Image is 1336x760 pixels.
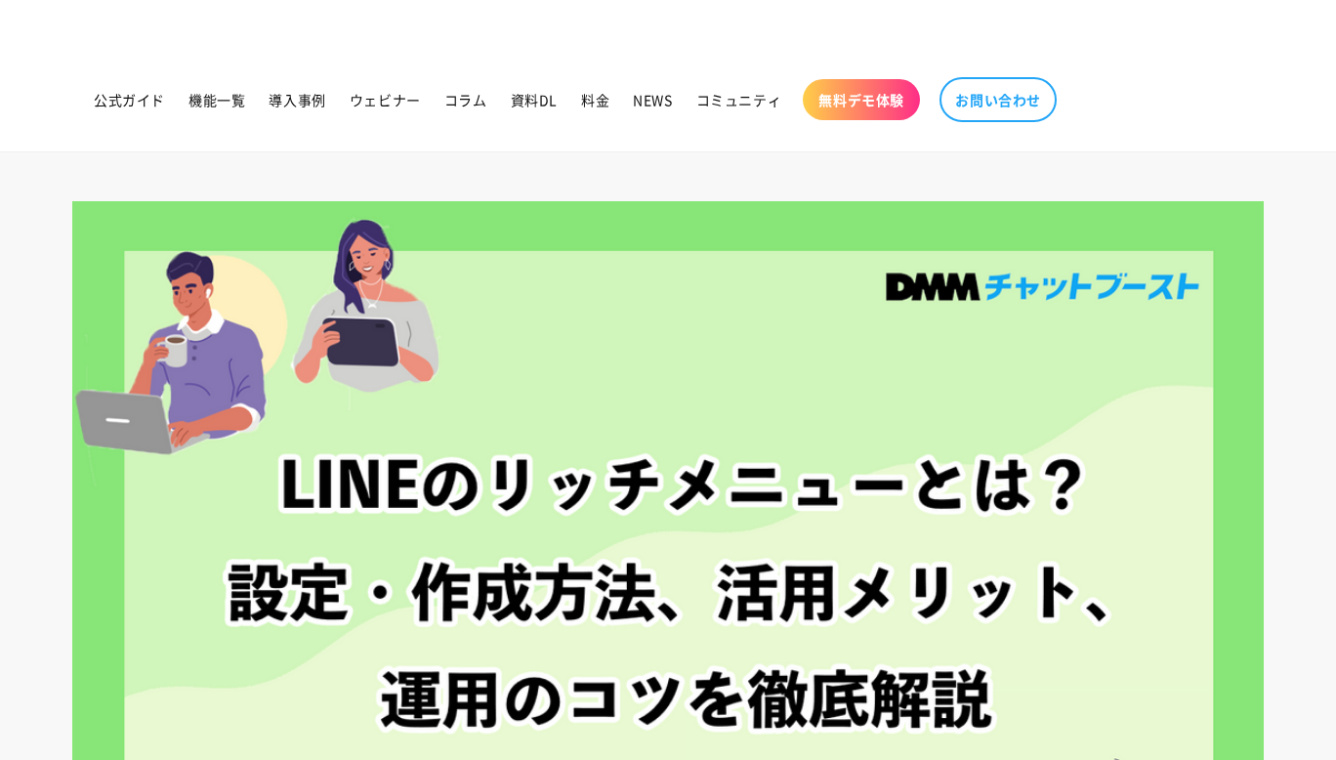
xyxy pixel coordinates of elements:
[94,91,165,108] span: 公式ガイド
[499,79,569,120] a: 資料DL
[803,79,920,120] a: 無料デモ体験
[269,91,325,108] span: 導入事例
[939,77,1057,122] a: お問い合わせ
[82,79,177,120] a: 公式ガイド
[257,79,337,120] a: 導入事例
[511,91,558,108] span: 資料DL
[338,79,433,120] a: ウェビナー
[444,91,487,108] span: コラム
[433,79,499,120] a: コラム
[696,91,782,108] span: コミュニティ
[350,91,421,108] span: ウェビナー
[955,91,1041,108] span: お問い合わせ
[581,91,609,108] span: 料金
[188,91,245,108] span: 機能一覧
[818,91,904,108] span: 無料デモ体験
[177,79,257,120] a: 機能一覧
[685,79,794,120] a: コミュニティ
[569,79,621,120] a: 料金
[633,91,672,108] span: NEWS
[621,79,684,120] a: NEWS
